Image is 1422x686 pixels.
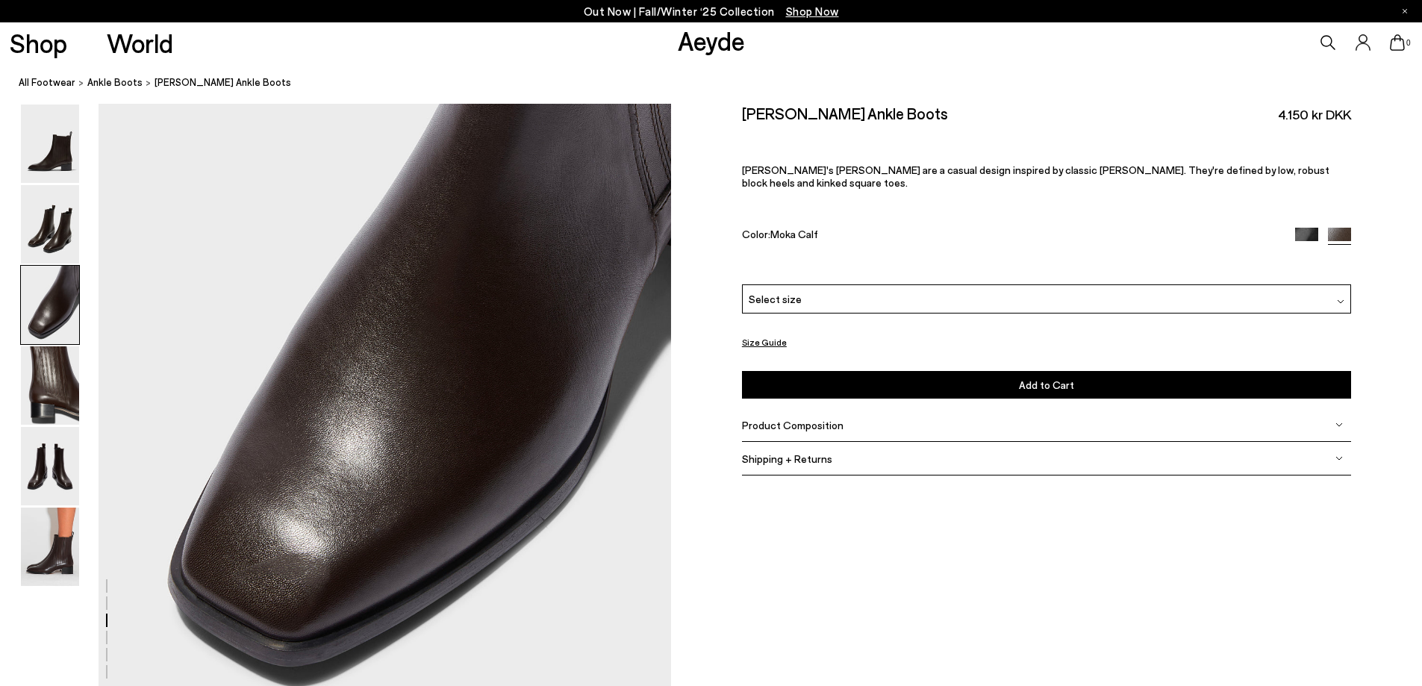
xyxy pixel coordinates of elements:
a: 0 [1390,34,1405,51]
img: svg%3E [1337,298,1344,305]
img: Neil Leather Ankle Boots - Image 6 [21,508,79,586]
img: svg%3E [1335,455,1343,462]
a: All Footwear [19,75,75,90]
span: Navigate to /collections/new-in [786,4,839,18]
span: Add to Cart [1019,378,1074,391]
img: Neil Leather Ankle Boots - Image 1 [21,105,79,183]
a: ankle boots [87,75,143,90]
span: [PERSON_NAME]'s [PERSON_NAME] are a casual design inspired by classic [PERSON_NAME]. They're defi... [742,163,1329,189]
nav: breadcrumb [19,63,1422,104]
h2: [PERSON_NAME] Ankle Boots [742,104,948,122]
div: Color: [742,228,1275,245]
img: Neil Leather Ankle Boots - Image 4 [21,346,79,425]
span: Shipping + Returns [742,452,832,465]
img: Neil Leather Ankle Boots - Image 2 [21,185,79,264]
span: Select size [749,291,802,307]
a: Aeyde [678,25,745,56]
span: Moka Calf [770,228,818,240]
span: 4.150 kr DKK [1278,105,1351,124]
span: 0 [1405,39,1412,47]
a: World [107,30,173,56]
button: Size Guide [742,333,787,352]
img: svg%3E [1335,421,1343,428]
a: Shop [10,30,67,56]
p: Out Now | Fall/Winter ‘25 Collection [584,2,839,21]
span: [PERSON_NAME] Ankle Boots [155,75,291,90]
button: Add to Cart [742,371,1351,399]
img: Neil Leather Ankle Boots - Image 3 [21,266,79,344]
span: ankle boots [87,76,143,88]
span: Product Composition [742,419,843,431]
img: Neil Leather Ankle Boots - Image 5 [21,427,79,505]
